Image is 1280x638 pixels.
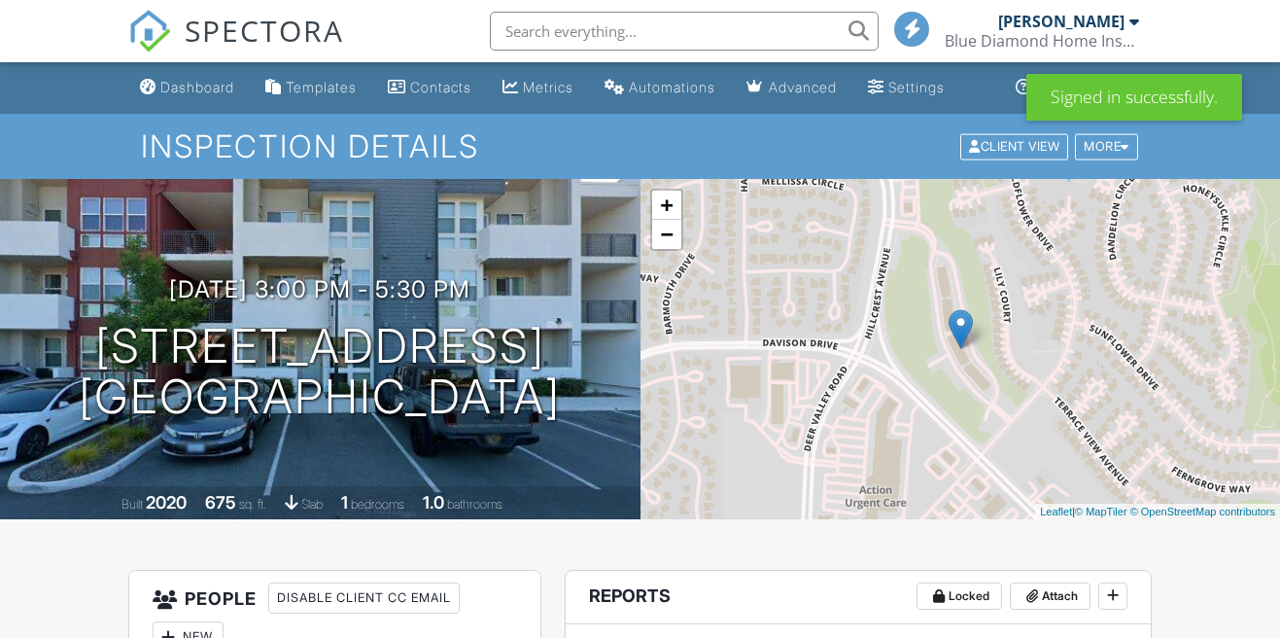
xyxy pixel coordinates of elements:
[769,79,837,95] div: Advanced
[1075,506,1127,517] a: © MapTiler
[1035,504,1280,520] div: |
[490,12,879,51] input: Search everything...
[128,10,171,53] img: The Best Home Inspection Software - Spectora
[1040,506,1072,517] a: Leaflet
[146,492,187,513] div: 2020
[958,138,1073,153] a: Client View
[447,497,502,512] span: bathrooms
[423,492,444,513] div: 1.0
[860,70,952,106] a: Settings
[79,321,561,424] h1: [STREET_ADDRESS] [GEOGRAPHIC_DATA]
[960,133,1068,159] div: Client View
[286,79,357,95] div: Templates
[652,191,681,220] a: Zoom in
[128,26,344,67] a: SPECTORA
[268,583,460,614] div: Disable Client CC Email
[652,220,681,249] a: Zoom out
[523,79,573,95] div: Metrics
[160,79,234,95] div: Dashboard
[597,70,723,106] a: Automations (Basic)
[495,70,581,106] a: Metrics
[121,497,143,512] span: Built
[169,276,470,302] h3: [DATE] 3:00 pm - 5:30 pm
[205,492,236,513] div: 675
[1075,133,1138,159] div: More
[258,70,364,106] a: Templates
[1008,70,1148,106] a: Support Center
[351,497,404,512] span: bedrooms
[945,31,1139,51] div: Blue Diamond Home Inspection Inc.
[185,10,344,51] span: SPECTORA
[739,70,845,106] a: Advanced
[341,492,348,513] div: 1
[380,70,479,106] a: Contacts
[888,79,945,95] div: Settings
[410,79,471,95] div: Contacts
[239,497,266,512] span: sq. ft.
[1130,506,1275,517] a: © OpenStreetMap contributors
[998,12,1124,31] div: [PERSON_NAME]
[132,70,242,106] a: Dashboard
[1026,74,1242,121] div: Signed in successfully.
[301,497,323,512] span: slab
[629,79,715,95] div: Automations
[141,129,1140,163] h1: Inspection Details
